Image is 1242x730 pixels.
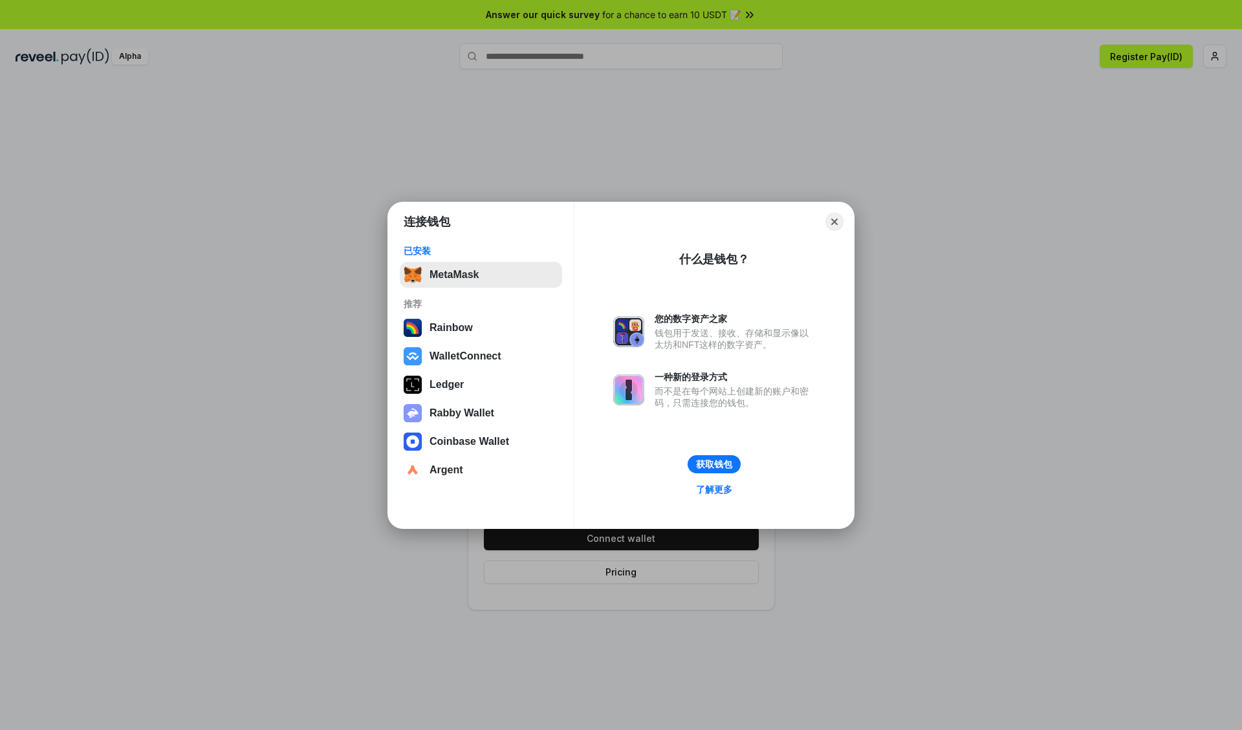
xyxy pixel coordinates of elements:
[404,214,450,230] h1: 连接钱包
[400,457,562,483] button: Argent
[400,400,562,426] button: Rabby Wallet
[430,350,501,362] div: WalletConnect
[655,371,815,383] div: 一种新的登录方式
[430,379,464,391] div: Ledger
[679,252,749,267] div: 什么是钱包？
[430,464,463,476] div: Argent
[404,319,422,337] img: svg+xml,%3Csvg%20width%3D%22120%22%20height%3D%22120%22%20viewBox%3D%220%200%20120%20120%22%20fil...
[430,322,473,334] div: Rainbow
[613,374,644,405] img: svg+xml,%3Csvg%20xmlns%3D%22http%3A%2F%2Fwww.w3.org%2F2000%2Fsvg%22%20fill%3D%22none%22%20viewBox...
[404,298,558,310] div: 推荐
[404,433,422,451] img: svg+xml,%3Csvg%20width%3D%2228%22%20height%3D%2228%22%20viewBox%3D%220%200%2028%2028%22%20fill%3D...
[404,461,422,479] img: svg+xml,%3Csvg%20width%3D%2228%22%20height%3D%2228%22%20viewBox%3D%220%200%2028%2028%22%20fill%3D...
[655,385,815,409] div: 而不是在每个网站上创建新的账户和密码，只需连接您的钱包。
[400,372,562,398] button: Ledger
[400,343,562,369] button: WalletConnect
[655,327,815,350] div: 钱包用于发送、接收、存储和显示像以太坊和NFT这样的数字资产。
[825,213,844,231] button: Close
[688,481,740,498] a: 了解更多
[404,376,422,394] img: svg+xml,%3Csvg%20xmlns%3D%22http%3A%2F%2Fwww.w3.org%2F2000%2Fsvg%22%20width%3D%2228%22%20height%3...
[404,404,422,422] img: svg+xml,%3Csvg%20xmlns%3D%22http%3A%2F%2Fwww.w3.org%2F2000%2Fsvg%22%20fill%3D%22none%22%20viewBox...
[696,458,732,470] div: 获取钱包
[404,245,558,257] div: 已安装
[655,313,815,325] div: 您的数字资产之家
[430,436,509,447] div: Coinbase Wallet
[430,407,494,419] div: Rabby Wallet
[430,269,479,281] div: MetaMask
[688,455,741,473] button: 获取钱包
[400,315,562,341] button: Rainbow
[696,484,732,495] div: 了解更多
[400,429,562,455] button: Coinbase Wallet
[404,266,422,284] img: svg+xml,%3Csvg%20fill%3D%22none%22%20height%3D%2233%22%20viewBox%3D%220%200%2035%2033%22%20width%...
[404,347,422,365] img: svg+xml,%3Csvg%20width%3D%2228%22%20height%3D%2228%22%20viewBox%3D%220%200%2028%2028%22%20fill%3D...
[400,262,562,288] button: MetaMask
[613,316,644,347] img: svg+xml,%3Csvg%20xmlns%3D%22http%3A%2F%2Fwww.w3.org%2F2000%2Fsvg%22%20fill%3D%22none%22%20viewBox...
